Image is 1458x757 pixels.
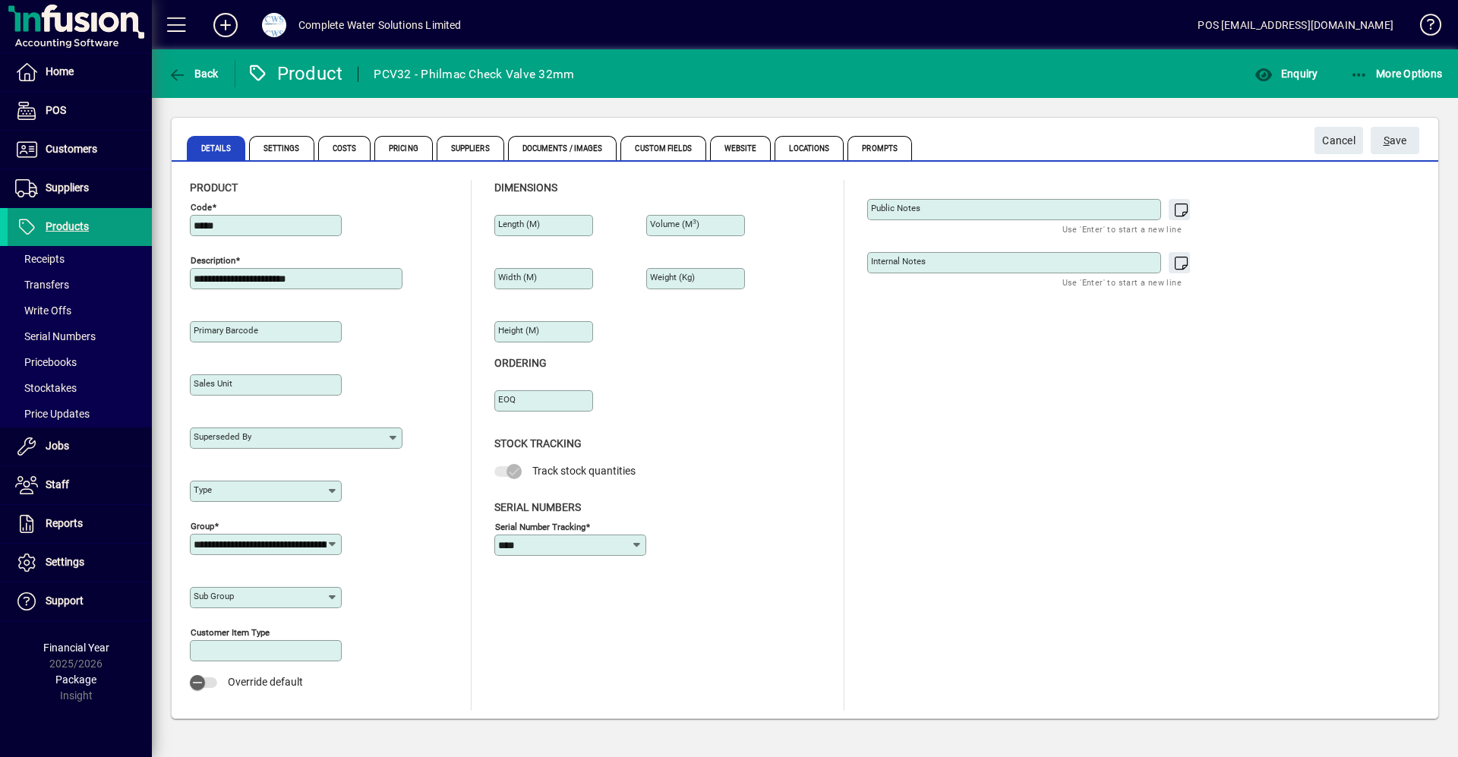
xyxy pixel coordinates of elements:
[494,357,547,369] span: Ordering
[43,642,109,654] span: Financial Year
[8,92,152,130] a: POS
[15,330,96,342] span: Serial Numbers
[228,676,303,688] span: Override default
[46,143,97,155] span: Customers
[164,60,222,87] button: Back
[8,131,152,169] a: Customers
[650,219,699,229] mat-label: Volume (m )
[46,556,84,568] span: Settings
[201,11,250,39] button: Add
[46,440,69,452] span: Jobs
[46,595,84,607] span: Support
[8,349,152,375] a: Pricebooks
[498,325,539,336] mat-label: Height (m)
[55,673,96,686] span: Package
[8,169,152,207] a: Suppliers
[775,136,844,160] span: Locations
[498,219,540,229] mat-label: Length (m)
[46,104,66,116] span: POS
[191,202,212,213] mat-label: Code
[168,68,219,80] span: Back
[508,136,617,160] span: Documents / Images
[191,255,235,266] mat-label: Description
[620,136,705,160] span: Custom Fields
[152,60,235,87] app-page-header-button: Back
[498,394,516,405] mat-label: EOQ
[8,323,152,349] a: Serial Numbers
[46,181,89,194] span: Suppliers
[15,356,77,368] span: Pricebooks
[1371,127,1419,154] button: Save
[8,298,152,323] a: Write Offs
[190,181,238,194] span: Product
[1314,127,1363,154] button: Cancel
[8,272,152,298] a: Transfers
[494,437,582,449] span: Stock Tracking
[498,272,537,282] mat-label: Width (m)
[871,256,926,267] mat-label: Internal Notes
[191,521,214,531] mat-label: Group
[8,582,152,620] a: Support
[8,375,152,401] a: Stocktakes
[298,13,462,37] div: Complete Water Solutions Limited
[250,11,298,39] button: Profile
[247,62,343,86] div: Product
[1254,68,1318,80] span: Enquiry
[46,478,69,490] span: Staff
[1409,3,1439,52] a: Knowledge Base
[15,304,71,317] span: Write Offs
[46,65,74,77] span: Home
[15,382,77,394] span: Stocktakes
[1198,13,1393,37] div: POS [EMAIL_ADDRESS][DOMAIN_NAME]
[8,401,152,427] a: Price Updates
[194,431,251,442] mat-label: Superseded by
[1350,68,1443,80] span: More Options
[871,203,920,213] mat-label: Public Notes
[187,136,245,160] span: Details
[532,465,636,477] span: Track stock quantities
[15,279,69,291] span: Transfers
[15,253,65,265] span: Receipts
[494,181,557,194] span: Dimensions
[1062,273,1182,291] mat-hint: Use 'Enter' to start a new line
[8,466,152,504] a: Staff
[318,136,371,160] span: Costs
[8,505,152,543] a: Reports
[710,136,772,160] span: Website
[194,325,258,336] mat-label: Primary barcode
[8,53,152,91] a: Home
[437,136,504,160] span: Suppliers
[1346,60,1447,87] button: More Options
[693,218,696,226] sup: 3
[494,501,581,513] span: Serial Numbers
[46,220,89,232] span: Products
[374,62,574,87] div: PCV32 - Philmac Check Valve 32mm
[8,544,152,582] a: Settings
[191,627,270,638] mat-label: Customer Item Type
[1251,60,1321,87] button: Enquiry
[46,517,83,529] span: Reports
[249,136,314,160] span: Settings
[847,136,912,160] span: Prompts
[650,272,695,282] mat-label: Weight (Kg)
[1322,128,1355,153] span: Cancel
[194,591,234,601] mat-label: Sub group
[1062,220,1182,238] mat-hint: Use 'Enter' to start a new line
[8,246,152,272] a: Receipts
[194,378,232,389] mat-label: Sales unit
[8,427,152,465] a: Jobs
[374,136,433,160] span: Pricing
[15,408,90,420] span: Price Updates
[1384,134,1390,147] span: S
[1384,128,1407,153] span: ave
[194,484,212,495] mat-label: Type
[495,521,585,531] mat-label: Serial Number tracking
